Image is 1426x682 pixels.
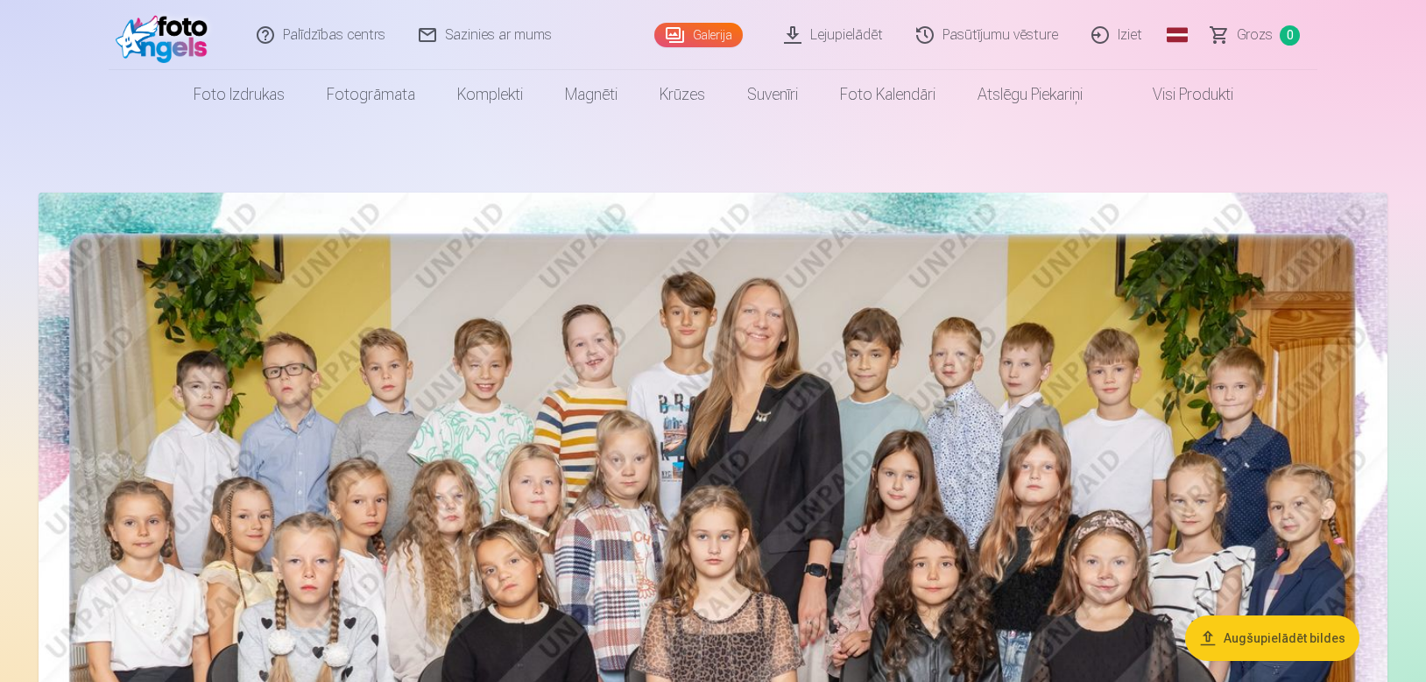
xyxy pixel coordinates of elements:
span: 0 [1280,25,1300,46]
a: Visi produkti [1104,70,1254,119]
a: Komplekti [436,70,544,119]
a: Foto izdrukas [173,70,306,119]
button: Augšupielādēt bildes [1185,615,1359,661]
a: Fotogrāmata [306,70,436,119]
a: Foto kalendāri [819,70,957,119]
a: Suvenīri [726,70,819,119]
img: /fa1 [116,7,216,63]
a: Atslēgu piekariņi [957,70,1104,119]
a: Magnēti [544,70,639,119]
span: Grozs [1237,25,1273,46]
a: Galerija [654,23,743,47]
a: Krūzes [639,70,726,119]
